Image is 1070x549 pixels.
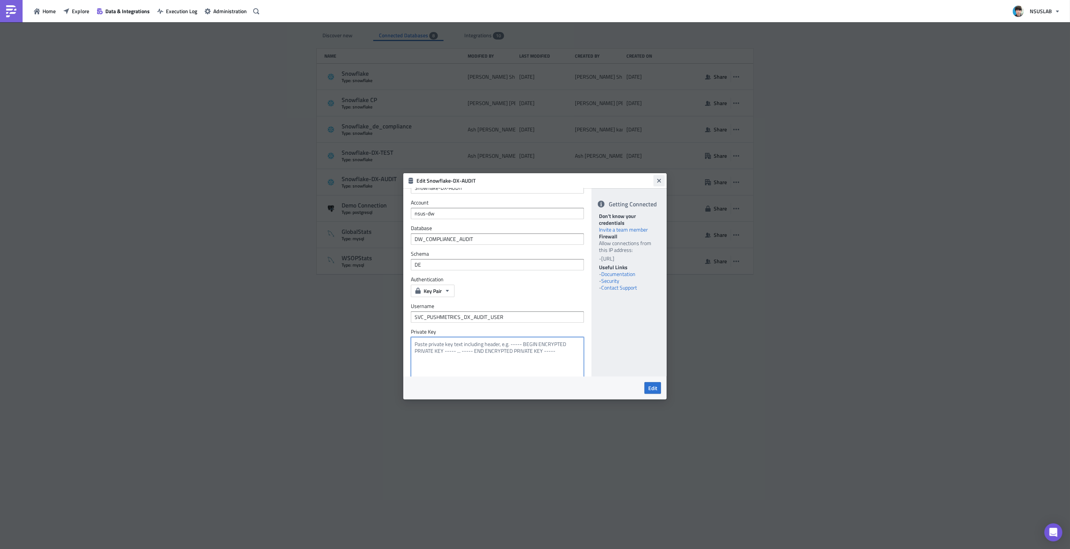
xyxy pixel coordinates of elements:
span: Key Pair [424,287,442,295]
input: e.g. TPCDS_SF100TCL [411,259,584,270]
span: Home [43,7,56,15]
button: Administration [201,5,251,17]
div: Open Intercom Messenger [1044,523,1062,541]
div: Firewall [599,233,659,240]
div: Getting Connected [591,196,667,213]
span: Data & Integrations [105,7,150,15]
div: Allow connections from this IP address: [599,240,659,262]
a: Security [601,277,619,285]
label: Authentication [411,276,584,283]
img: Avatar [1012,5,1025,18]
span: NSUSLAB [1030,7,1052,15]
div: Useful Links [599,264,659,271]
label: Schema [411,250,584,257]
li: [URL] [601,255,659,262]
a: Contact Support [601,284,637,291]
button: Execution Log [154,5,201,17]
button: Data & Integrations [93,5,154,17]
span: Administration [213,7,247,15]
span: Edit [648,384,657,392]
label: Username [411,303,584,310]
input: Enter username [411,311,584,323]
span: Execution Log [166,7,197,15]
button: Explore [59,5,93,17]
div: Don't know your credentials [599,213,659,226]
button: Close [654,175,665,186]
span: Explore [72,7,89,15]
label: Database [411,225,584,232]
button: Home [30,5,59,17]
button: Key Pair [411,285,454,297]
input: e.g. SNOWFLAKE_SAMPLE_DATA [411,233,584,245]
input: e.g xyz1234.eu-central-1 [411,208,584,219]
a: Documentation [601,270,635,278]
img: PushMetrics [5,5,17,17]
h6: Edit Snowflake-DX-AUDIT [417,177,654,184]
button: NSUSLAB [1008,3,1064,20]
div: Invite a team member [599,226,659,233]
label: Account [411,199,584,206]
label: Private Key [411,328,584,335]
button: Edit [644,382,661,394]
